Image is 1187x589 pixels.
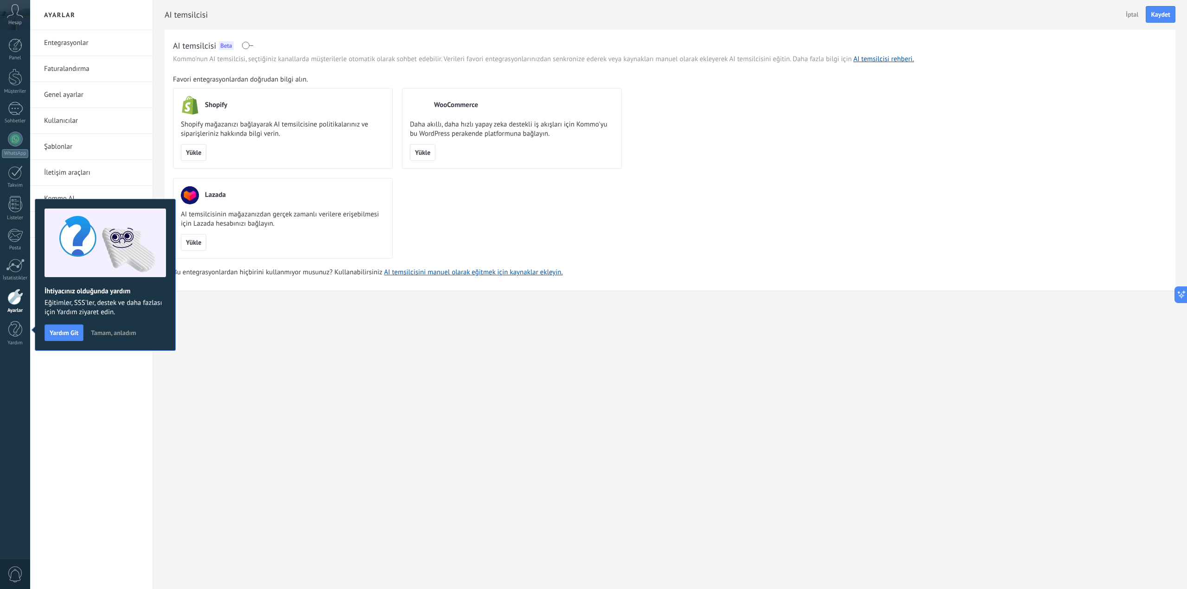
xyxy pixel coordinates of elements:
[853,55,914,63] a: AI temsilcisi rehberi.
[186,149,201,156] span: Yükle
[30,30,153,56] li: Entegrasyonlar
[2,215,29,221] div: Listeler
[44,186,143,212] a: Kommo AI
[2,245,29,251] div: Posta
[44,82,143,108] a: Genel ayarlar
[165,6,1122,24] h2: AI temsilcisi
[219,41,233,50] div: Beta
[44,108,143,134] a: Kullanıcılar
[181,234,206,251] button: Yükle
[45,298,166,317] span: Eğitimler, SSS'ler, destek ve daha fazlası için Yardım ziyaret edin.
[186,239,201,246] span: Yükle
[2,118,29,124] div: Sohbetler
[2,275,29,281] div: İstatistikler
[434,101,478,110] span: WooCommerce
[45,324,83,341] button: Yardım Git
[1126,11,1139,18] span: İptal
[181,120,385,139] span: Shopify mağazanızı bağlayarak AI temsilcisine politikalarınız ve siparişleriniz hakkında bilgi ve...
[1146,6,1175,23] button: Kaydet
[30,186,153,212] li: Kommo AI
[44,56,143,82] a: Faturalandırma
[30,134,153,160] li: Şablonlar
[30,160,153,186] li: İletişim araçları
[415,149,430,156] span: Yükle
[181,144,206,161] button: Yükle
[173,268,384,277] span: Bu entegrasyonlardan hiçbirini kullanmıyor musunuz? Kullanabilirsiniz
[45,287,166,296] h2: İhtiyacınız olduğunda yardım
[181,210,385,228] span: AI temsilcisinin mağazanızdan gerçek zamanlı verilere erişebilmesi için Lazada hesabınızı bağlayın.
[2,308,29,314] div: Ayarlar
[50,329,78,336] span: Yardım Git
[2,89,29,95] div: Müşteriler
[87,326,140,340] button: Tamam, anladım
[2,149,28,158] div: WhatsApp
[1122,7,1143,21] button: İptal
[173,75,308,84] span: Favori entegrasyonlardan doğrudan bilgi alın.
[44,134,143,160] a: Şablonlar
[384,268,562,277] a: AI temsilcisini manuel olarak eğitmek için kaynaklar ekleyin.
[410,120,614,139] span: Daha akıllı, daha hızlı yapay zeka destekli iş akışları için Kommo'yu bu WordPress perakende plat...
[410,144,435,161] button: Yükle
[8,20,22,26] span: Hesap
[44,30,143,56] a: Entegrasyonlar
[30,108,153,134] li: Kullanıcılar
[1151,11,1170,18] span: Kaydet
[30,56,153,82] li: Faturalandırma
[30,82,153,108] li: Genel ayarlar
[2,340,29,346] div: Yardım
[91,329,136,336] span: Tamam, anladım
[173,55,914,64] span: Kommo'nun AI temsilcisi, seçtiğiniz kanallarda müşterilerle otomatik olarak sohbet edebilir. Veri...
[205,101,227,110] span: Shopify
[205,190,226,200] span: Lazada
[2,183,29,189] div: Takvim
[2,55,29,61] div: Panel
[44,160,143,186] a: İletişim araçları
[173,40,216,51] h2: AI temsilcisi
